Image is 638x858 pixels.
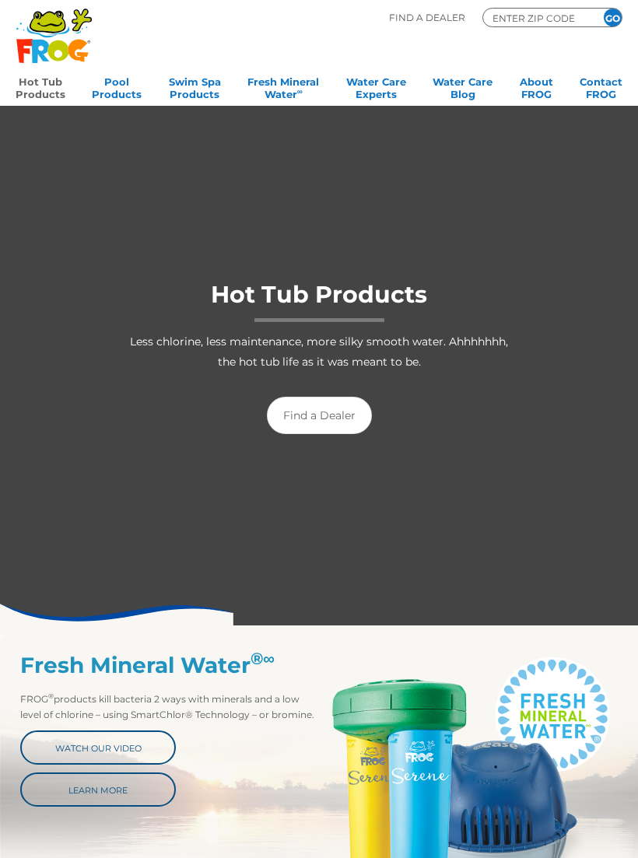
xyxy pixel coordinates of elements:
p: Less chlorine, less maintenance, more silky smooth water. Ahhhhhhh, the hot tub life as it was me... [120,331,518,372]
a: Fresh MineralWater∞ [247,71,319,102]
a: Water CareExperts [346,71,406,102]
em: ∞ [263,649,275,668]
input: GO [604,9,622,26]
a: Swim SpaProducts [169,71,221,102]
a: Watch Our Video [20,730,176,765]
p: Find A Dealer [389,8,465,27]
a: AboutFROG [520,71,553,102]
a: Water CareBlog [433,71,493,102]
a: ContactFROG [580,71,622,102]
sup: ∞ [297,87,303,96]
a: PoolProducts [92,71,142,102]
h1: Hot Tub Products [120,282,518,322]
sup: ® [251,649,275,668]
p: FROG products kill bacteria 2 ways with minerals and a low level of chlorine – using SmartChlor® ... [20,692,319,723]
a: Hot TubProducts [16,71,65,102]
input: Zip Code Form [491,11,584,25]
a: Find a Dealer [267,397,372,434]
sup: ® [48,692,54,700]
h2: Fresh Mineral Water [20,653,319,678]
a: Learn More [20,772,176,807]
